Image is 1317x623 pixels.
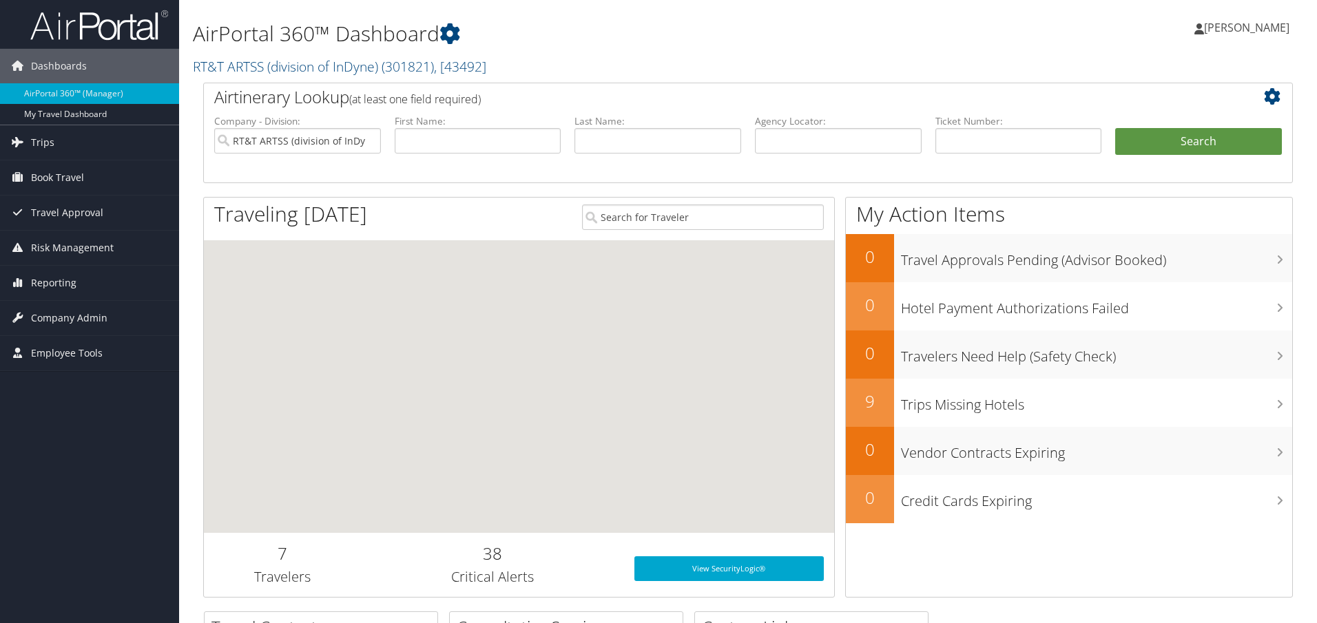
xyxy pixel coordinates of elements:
[901,244,1292,270] h3: Travel Approvals Pending (Advisor Booked)
[846,438,894,461] h2: 0
[846,330,1292,379] a: 0Travelers Need Help (Safety Check)
[395,114,561,128] label: First Name:
[31,196,103,230] span: Travel Approval
[582,204,824,230] input: Search for Traveler
[755,114,922,128] label: Agency Locator:
[31,160,84,195] span: Book Travel
[193,57,486,76] a: RT&T ARTSS (division of InDyne)
[574,114,741,128] label: Last Name:
[31,49,87,83] span: Dashboards
[846,475,1292,523] a: 0Credit Cards Expiring
[31,336,103,370] span: Employee Tools
[434,57,486,76] span: , [ 43492 ]
[214,114,381,128] label: Company - Division:
[1115,128,1282,156] button: Search
[214,567,351,587] h3: Travelers
[214,200,367,229] h1: Traveling [DATE]
[846,390,894,413] h2: 9
[846,245,894,268] h2: 0
[846,341,894,365] h2: 0
[846,282,1292,330] a: 0Hotel Payment Authorizations Failed
[372,567,614,587] h3: Critical Alerts
[901,485,1292,511] h3: Credit Cards Expiring
[214,542,351,565] h2: 7
[1204,20,1289,35] span: [PERSON_NAME]
[372,542,614,565] h2: 38
[349,92,481,107] span: (at least one field required)
[901,340,1292,366] h3: Travelers Need Help (Safety Check)
[901,292,1292,318] h3: Hotel Payment Authorizations Failed
[901,388,1292,414] h3: Trips Missing Hotels
[846,427,1292,475] a: 0Vendor Contracts Expiring
[1194,7,1303,48] a: [PERSON_NAME]
[846,379,1292,427] a: 9Trips Missing Hotels
[634,556,824,581] a: View SecurityLogic®
[31,231,114,265] span: Risk Management
[193,19,933,48] h1: AirPortal 360™ Dashboard
[846,200,1292,229] h1: My Action Items
[846,234,1292,282] a: 0Travel Approvals Pending (Advisor Booked)
[214,85,1191,109] h2: Airtinerary Lookup
[31,301,107,335] span: Company Admin
[31,266,76,300] span: Reporting
[846,293,894,317] h2: 0
[31,125,54,160] span: Trips
[382,57,434,76] span: ( 301821 )
[935,114,1102,128] label: Ticket Number:
[901,436,1292,463] h3: Vendor Contracts Expiring
[30,9,168,41] img: airportal-logo.png
[846,486,894,509] h2: 0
